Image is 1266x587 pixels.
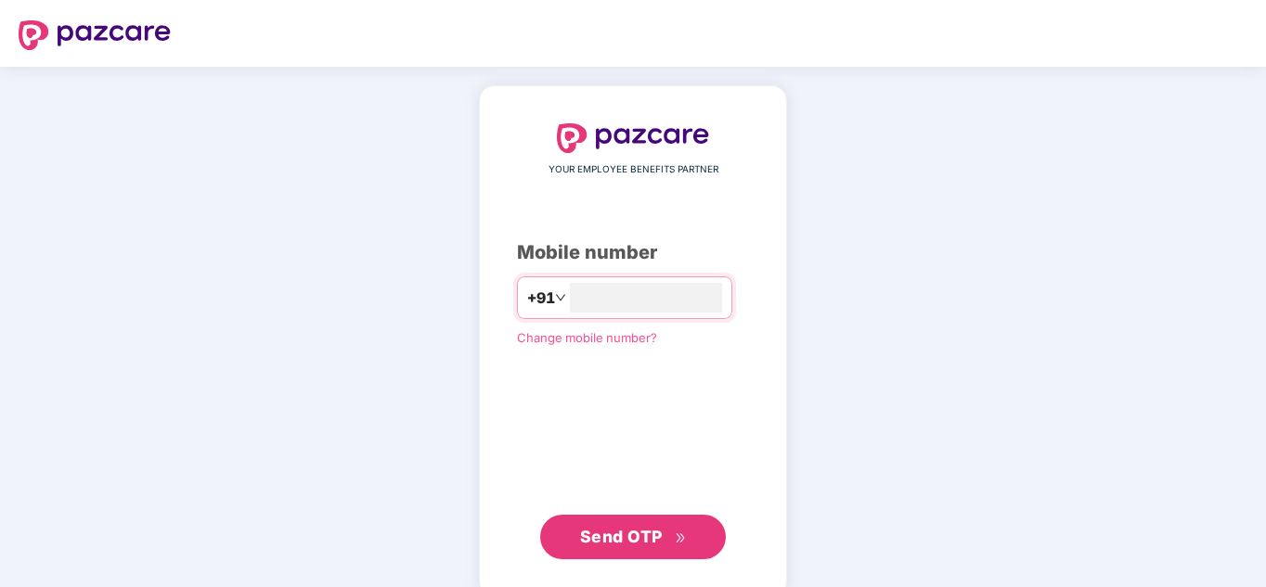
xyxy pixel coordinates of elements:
a: Change mobile number? [517,330,657,345]
img: logo [19,20,171,50]
span: down [555,292,566,303]
div: Mobile number [517,238,749,267]
span: Send OTP [580,527,663,546]
span: YOUR EMPLOYEE BENEFITS PARTNER [549,162,718,177]
span: +91 [527,287,555,310]
span: double-right [675,532,687,544]
img: logo [557,123,709,153]
button: Send OTPdouble-right [540,515,726,559]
